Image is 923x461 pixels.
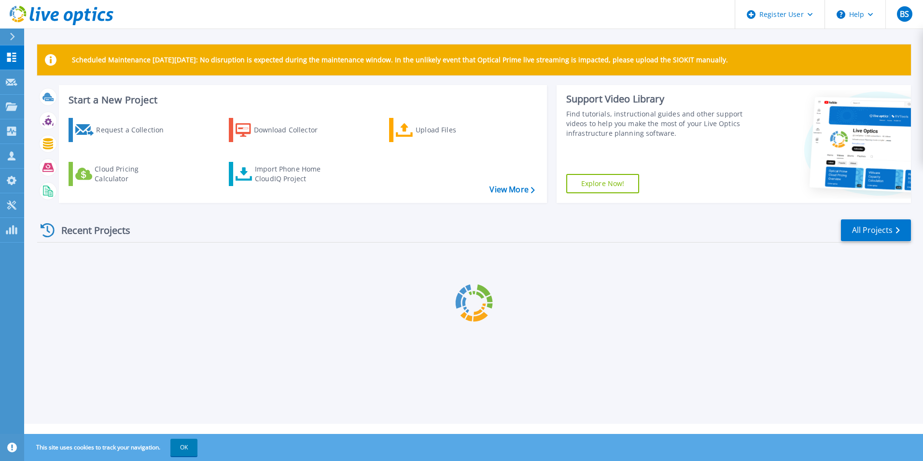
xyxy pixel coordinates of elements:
[69,162,176,186] a: Cloud Pricing Calculator
[69,95,534,105] h3: Start a New Project
[255,164,330,184] div: Import Phone Home CloudIQ Project
[416,120,493,140] div: Upload Files
[37,218,143,242] div: Recent Projects
[72,56,728,64] p: Scheduled Maintenance [DATE][DATE]: No disruption is expected during the maintenance window. In t...
[254,120,331,140] div: Download Collector
[95,164,172,184] div: Cloud Pricing Calculator
[489,185,534,194] a: View More
[229,118,336,142] a: Download Collector
[566,109,747,138] div: Find tutorials, instructional guides and other support videos to help you make the most of your L...
[841,219,911,241] a: All Projects
[27,439,197,456] span: This site uses cookies to track your navigation.
[566,93,747,105] div: Support Video Library
[566,174,640,193] a: Explore Now!
[170,439,197,456] button: OK
[69,118,176,142] a: Request a Collection
[96,120,173,140] div: Request a Collection
[389,118,497,142] a: Upload Files
[900,10,909,18] span: BS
